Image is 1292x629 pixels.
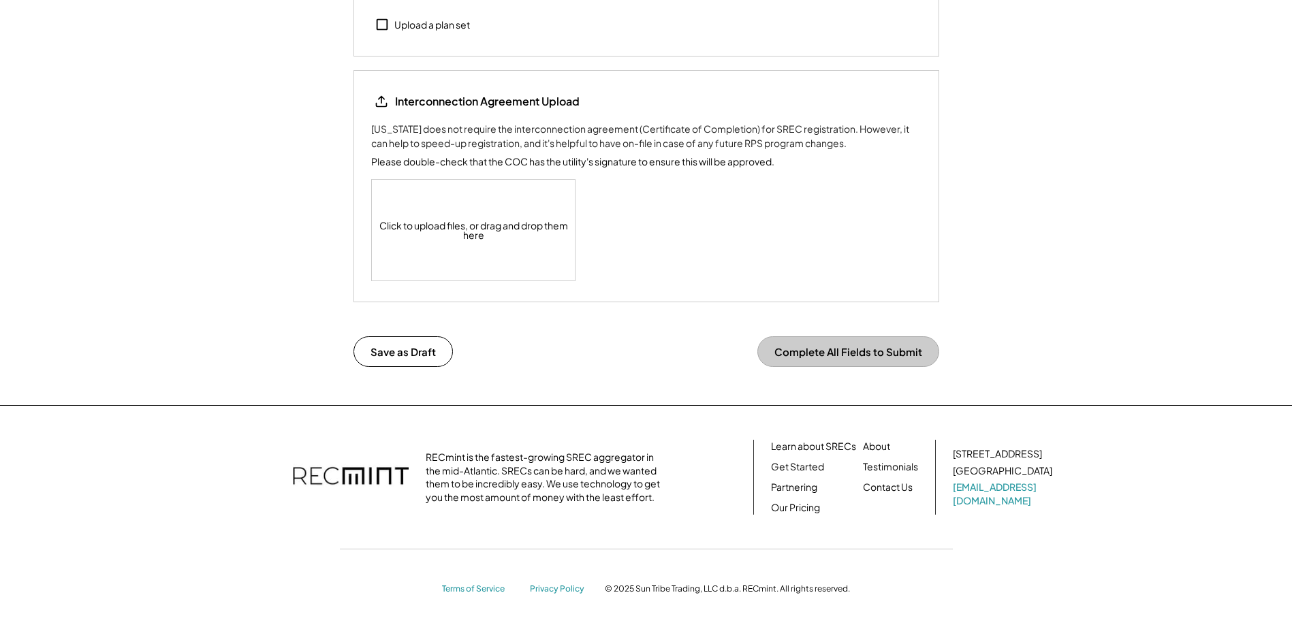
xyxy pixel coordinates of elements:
[371,122,921,150] div: [US_STATE] does not require the interconnection agreement (Certificate of Completion) for SREC re...
[863,460,918,474] a: Testimonials
[605,583,850,594] div: © 2025 Sun Tribe Trading, LLC d.b.a. RECmint. All rights reserved.
[863,440,890,453] a: About
[426,451,667,504] div: RECmint is the fastest-growing SREC aggregator in the mid-Atlantic. SRECs can be hard, and we wan...
[771,460,824,474] a: Get Started
[371,155,774,169] div: Please double-check that the COC has the utility's signature to ensure this will be approved.
[394,18,470,32] div: Upload a plan set
[771,501,820,515] a: Our Pricing
[293,453,409,501] img: recmint-logotype%403x.png
[863,481,913,494] a: Contact Us
[953,464,1052,478] div: [GEOGRAPHIC_DATA]
[372,180,576,280] div: Click to upload files, or drag and drop them here
[953,447,1042,461] div: [STREET_ADDRESS]
[395,94,580,109] div: Interconnection Agreement Upload
[953,481,1055,507] a: [EMAIL_ADDRESS][DOMAIN_NAME]
[771,440,856,453] a: Learn about SRECs
[757,336,939,367] button: Complete All Fields to Submit
[771,481,817,494] a: Partnering
[353,336,453,367] button: Save as Draft
[530,583,591,595] a: Privacy Policy
[442,583,517,595] a: Terms of Service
